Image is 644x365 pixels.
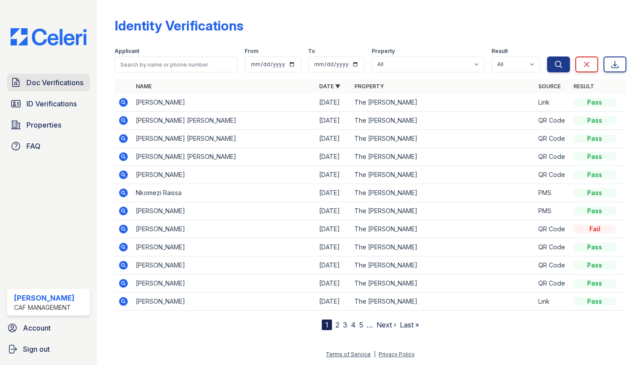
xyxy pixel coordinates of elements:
a: Source [538,83,561,90]
td: PMS [535,184,570,202]
td: [PERSON_NAME] [PERSON_NAME] [132,112,316,130]
td: QR Code [535,275,570,293]
td: [DATE] [316,275,351,293]
td: Link [535,94,570,112]
div: Identity Verifications [115,18,243,34]
a: Name [136,83,152,90]
div: Pass [573,207,616,215]
div: Fail [573,225,616,233]
td: The [PERSON_NAME] [351,275,535,293]
label: Applicant [115,48,139,55]
td: [PERSON_NAME] [PERSON_NAME] [132,130,316,148]
div: Pass [573,261,616,270]
td: The [PERSON_NAME] [351,130,535,148]
td: The [PERSON_NAME] [351,112,535,130]
div: [PERSON_NAME] [14,293,74,303]
div: Pass [573,279,616,288]
td: QR Code [535,166,570,184]
span: FAQ [26,141,41,151]
span: Properties [26,120,61,130]
label: To [308,48,315,55]
td: PMS [535,202,570,220]
a: ID Verifications [7,95,90,113]
td: Nkomezi Raissa [132,184,316,202]
a: Properties [7,116,90,134]
span: Sign out [23,344,50,354]
td: [DATE] [316,202,351,220]
td: The [PERSON_NAME] [351,148,535,166]
a: Result [573,83,594,90]
td: The [PERSON_NAME] [351,202,535,220]
td: [DATE] [316,166,351,184]
a: 3 [343,320,347,329]
td: [PERSON_NAME] [132,275,316,293]
td: QR Code [535,148,570,166]
td: QR Code [535,256,570,275]
div: Pass [573,170,616,179]
td: [PERSON_NAME] [132,94,316,112]
td: [PERSON_NAME] [132,166,316,184]
a: Doc Verifications [7,74,90,91]
td: [DATE] [316,94,351,112]
a: 2 [335,320,339,329]
label: Result [491,48,508,55]
td: [PERSON_NAME] [132,238,316,256]
a: Sign out [4,340,93,358]
td: [PERSON_NAME] [132,220,316,238]
td: The [PERSON_NAME] [351,94,535,112]
td: The [PERSON_NAME] [351,293,535,311]
span: ID Verifications [26,98,77,109]
span: Account [23,323,51,333]
td: The [PERSON_NAME] [351,220,535,238]
td: [DATE] [316,130,351,148]
a: Privacy Policy [379,351,415,357]
td: The [PERSON_NAME] [351,184,535,202]
span: … [367,320,373,330]
span: Doc Verifications [26,77,83,88]
a: Account [4,319,93,337]
td: [PERSON_NAME] [132,293,316,311]
td: [DATE] [316,184,351,202]
div: Pass [573,116,616,125]
a: 5 [359,320,363,329]
a: Date ▼ [319,83,340,90]
label: From [245,48,258,55]
input: Search by name or phone number [115,56,238,72]
td: QR Code [535,112,570,130]
td: [PERSON_NAME] [132,256,316,275]
div: Pass [573,297,616,306]
div: 1 [322,320,332,330]
td: The [PERSON_NAME] [351,166,535,184]
a: Next › [376,320,396,329]
td: [DATE] [316,112,351,130]
a: 4 [351,320,356,329]
td: The [PERSON_NAME] [351,238,535,256]
td: QR Code [535,220,570,238]
td: QR Code [535,130,570,148]
td: [PERSON_NAME] [132,202,316,220]
td: [PERSON_NAME] [PERSON_NAME] [132,148,316,166]
a: Property [354,83,384,90]
div: Pass [573,243,616,252]
td: [DATE] [316,256,351,275]
div: Pass [573,134,616,143]
div: CAF Management [14,303,74,312]
img: CE_Logo_Blue-a8612792a0a2168367f1c8372b55b34899dd931a85d93a1a3d3e32e68fde9ad4.png [4,28,93,45]
div: Pass [573,188,616,197]
label: Property [372,48,395,55]
div: Pass [573,152,616,161]
td: The [PERSON_NAME] [351,256,535,275]
a: Last » [400,320,419,329]
td: QR Code [535,238,570,256]
td: [DATE] [316,220,351,238]
td: [DATE] [316,293,351,311]
div: | [374,351,376,357]
a: FAQ [7,137,90,155]
td: [DATE] [316,148,351,166]
div: Pass [573,98,616,107]
td: [DATE] [316,238,351,256]
td: Link [535,293,570,311]
a: Terms of Service [326,351,371,357]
